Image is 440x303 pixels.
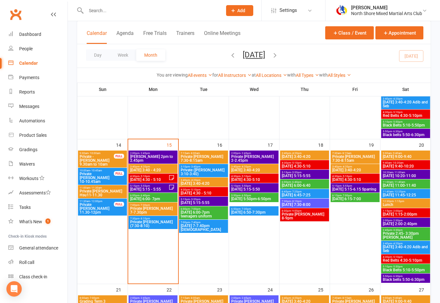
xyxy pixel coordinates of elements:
[79,172,114,184] span: Private [PERSON_NAME] 10-10.45am
[382,152,429,155] span: 9:00am
[77,83,128,96] th: Sun
[188,73,212,78] a: All events
[180,224,227,232] span: [DATE] 7-7.40pm [DEMOGRAPHIC_DATA]
[382,184,429,187] span: [DATE] 11:00-11:40
[114,202,124,207] div: FULL
[328,73,351,78] a: All Styles
[190,188,200,191] span: - 5:10pm
[296,73,319,78] a: All Types
[180,155,227,162] span: Private [PERSON_NAME] 7:30-8:15am
[19,176,38,181] div: Workouts
[318,139,330,150] div: 18
[382,203,429,207] span: Lunch
[332,197,378,201] span: [DATE] 6:15-7:00
[240,184,251,187] span: - 5:50pm
[332,168,378,172] span: [DATE] 3:40-4:20
[79,200,114,203] span: 11:30am
[19,219,42,224] div: What's New
[130,184,169,187] span: 5:15pm
[392,297,402,299] span: - 9:40am
[382,245,429,253] span: [DATE] 3:40-4:20 Adib and Seb
[279,83,330,96] th: Thu
[8,200,67,215] a: Tasks
[180,179,227,182] span: 3:40pm
[231,210,277,214] span: [DATE] 6:50-7:30pm
[381,83,431,96] th: Sat
[287,72,296,78] strong: with
[8,70,67,85] a: Payments
[332,165,378,168] span: 3:40pm
[332,155,378,162] span: Private [PERSON_NAME] 7:30-8:15am
[190,297,200,299] span: - 8:00am
[382,258,429,262] span: Red Belts 4:30-5:10pm
[318,284,330,295] div: 25
[281,171,328,174] span: 5:15pm
[382,265,429,268] span: 5:10pm
[19,104,39,109] div: Messages
[130,187,169,191] span: [DATE] 5:15 - 5:55
[114,154,124,159] div: FULL
[382,232,429,239] span: Private 2:45- 3:30pm [PERSON_NAME]
[180,221,227,224] span: 7:00pm
[252,72,256,78] strong: at
[180,165,227,168] span: 3:10pm
[281,190,328,193] span: 6:45pm
[139,152,150,155] span: - 2:45pm
[393,171,405,174] span: - 11:00am
[392,219,403,222] span: - 2:30pm
[291,171,302,174] span: - 5:55pm
[240,297,251,299] span: - 2:45pm
[128,83,178,96] th: Mon
[382,181,429,184] span: 11:00am
[341,297,351,299] span: - 8:15am
[190,152,200,155] span: - 8:00am
[342,184,352,187] span: - 5:55pm
[231,175,277,178] span: 4:30pm
[382,219,429,222] span: 2:00pm
[130,197,176,201] span: [DATE] 6:00- 7pm
[180,188,227,191] span: 4:30pm
[19,147,37,152] div: Gradings
[281,200,328,203] span: 7:30pm
[342,194,352,197] span: - 7:00pm
[180,182,227,185] span: [DATE] 3:40-4:20
[19,133,47,138] div: Product Sales
[89,152,100,155] span: - 10:00am
[90,200,102,203] span: - 12:00pm
[86,49,110,61] button: Day
[8,128,67,143] a: Product Sales
[19,190,51,195] div: Assessments
[393,181,405,184] span: - 11:40am
[332,184,378,187] span: 5:15pm
[281,203,328,207] span: [DATE] 7:30-8:00
[130,207,176,214] span: Private [PERSON_NAME] 7-7.30pm
[19,245,58,250] div: General attendance
[84,6,218,15] input: Search...
[342,165,352,168] span: - 4:20pm
[281,212,328,220] span: Private [PERSON_NAME] 8-9pm
[351,11,422,16] div: North Shore Mixed Martial Arts Club
[217,284,229,295] div: 23
[130,217,176,220] span: 7:30pm
[190,179,200,182] span: - 4:20pm
[231,165,277,168] span: 3:40pm
[139,194,150,197] span: - 6:40pm
[143,30,167,44] button: Free Trials
[79,297,126,299] span: 8:00am
[392,256,403,258] span: - 5:10pm
[231,194,277,197] span: 5:50pm
[204,30,240,44] button: Online Meetings
[392,265,403,268] span: - 5:50pm
[240,175,251,178] span: - 5:10pm
[392,229,403,232] span: - 3:30pm
[382,278,429,282] span: Black belts 5:50-6:30pm
[116,30,134,44] button: Agenda
[332,152,378,155] span: 7:30am
[382,297,429,299] span: 9:00am
[136,49,165,61] button: Month
[19,89,35,94] div: Reports
[8,42,67,56] a: People
[279,3,297,18] span: Settings
[79,169,114,172] span: 10:00am
[281,193,328,197] span: [DATE] 6:45-7:25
